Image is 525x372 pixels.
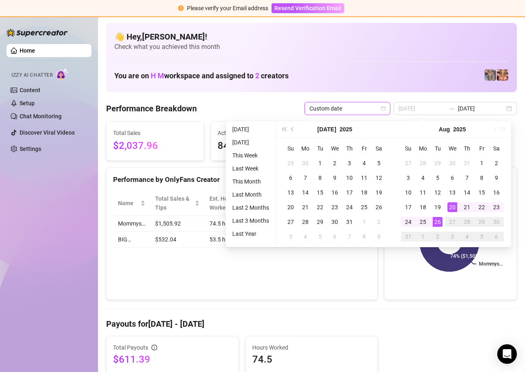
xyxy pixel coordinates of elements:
[327,200,342,215] td: 2025-07-23
[401,170,416,185] td: 2025-08-03
[462,232,472,241] div: 4
[313,200,327,215] td: 2025-07-22
[372,229,386,244] td: 2025-08-09
[445,170,460,185] td: 2025-08-06
[330,158,340,168] div: 2
[252,343,371,352] span: Hours Worked
[274,5,341,11] span: Resend Verification Email
[492,232,501,241] div: 6
[252,353,371,366] span: 74.5
[492,188,501,197] div: 16
[345,232,354,241] div: 7
[479,261,503,267] text: Mommys…
[418,202,428,212] div: 18
[430,170,445,185] td: 2025-08-05
[178,5,184,11] span: exclamation-circle
[460,185,474,200] td: 2025-08-14
[474,200,489,215] td: 2025-08-22
[462,202,472,212] div: 21
[372,141,386,156] th: Sa
[416,229,430,244] td: 2025-09-01
[433,232,443,241] div: 2
[283,141,298,156] th: Su
[20,129,75,136] a: Discover Viral Videos
[489,215,504,229] td: 2025-08-30
[300,232,310,241] div: 4
[492,158,501,168] div: 2
[286,232,296,241] div: 3
[327,185,342,200] td: 2025-07-16
[114,31,509,42] h4: 👋 Hey, [PERSON_NAME] !
[403,158,413,168] div: 27
[372,170,386,185] td: 2025-07-12
[106,318,517,330] h4: Payouts for [DATE] - [DATE]
[374,173,384,183] div: 12
[114,42,509,51] span: Check what you achieved this month
[345,173,354,183] div: 10
[492,202,501,212] div: 23
[492,173,501,183] div: 9
[283,215,298,229] td: 2025-07-27
[106,103,197,114] h4: Performance Breakdown
[374,217,384,227] div: 2
[460,229,474,244] td: 2025-09-04
[448,105,455,112] span: to
[313,229,327,244] td: 2025-08-05
[345,217,354,227] div: 31
[155,194,193,212] span: Total Sales & Tips
[229,137,272,147] li: [DATE]
[497,344,517,364] div: Open Intercom Messenger
[416,200,430,215] td: 2025-08-18
[313,215,327,229] td: 2025-07-29
[345,158,354,168] div: 3
[315,232,325,241] div: 5
[447,232,457,241] div: 3
[418,173,428,183] div: 4
[298,170,313,185] td: 2025-07-07
[401,215,416,229] td: 2025-08-24
[418,188,428,197] div: 11
[497,69,508,81] img: pennylondon
[330,202,340,212] div: 23
[462,173,472,183] div: 7
[474,229,489,244] td: 2025-09-05
[342,215,357,229] td: 2025-07-31
[315,217,325,227] div: 29
[340,121,352,137] button: Choose a year
[56,68,69,80] img: AI Chatter
[229,229,272,239] li: Last Year
[416,170,430,185] td: 2025-08-04
[374,232,384,241] div: 9
[460,170,474,185] td: 2025-08-07
[433,202,443,212] div: 19
[283,156,298,170] td: 2025-06-29
[477,158,487,168] div: 1
[327,229,342,244] td: 2025-08-06
[374,202,384,212] div: 26
[229,203,272,213] li: Last 2 Months
[418,232,428,241] div: 1
[113,191,150,216] th: Name
[445,215,460,229] td: 2025-08-27
[359,217,369,227] div: 1
[357,200,372,215] td: 2025-07-25
[430,200,445,215] td: 2025-08-19
[403,188,413,197] div: 10
[342,141,357,156] th: Th
[359,158,369,168] div: 4
[439,121,450,137] button: Choose a month
[474,141,489,156] th: Fr
[113,216,150,232] td: Mommys…
[229,151,272,160] li: This Week
[372,200,386,215] td: 2025-07-26
[286,158,296,168] div: 29
[342,200,357,215] td: 2025-07-24
[489,229,504,244] td: 2025-09-06
[7,29,68,37] img: logo-BBDzfeDw.svg
[359,173,369,183] div: 11
[433,158,443,168] div: 29
[416,185,430,200] td: 2025-08-11
[462,217,472,227] div: 28
[327,170,342,185] td: 2025-07-09
[315,158,325,168] div: 1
